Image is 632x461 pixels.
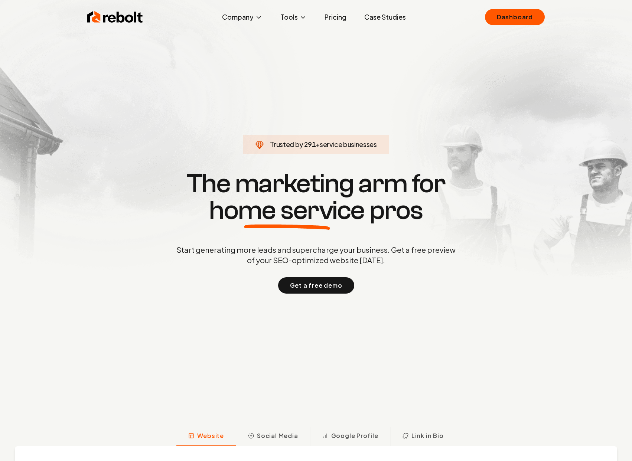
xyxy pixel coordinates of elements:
[274,10,313,24] button: Tools
[138,170,494,224] h1: The marketing arm for pros
[320,140,377,148] span: service businesses
[209,197,365,224] span: home service
[319,10,352,24] a: Pricing
[278,277,354,294] button: Get a free demo
[485,9,545,25] a: Dashboard
[358,10,412,24] a: Case Studies
[176,427,236,446] button: Website
[87,10,143,24] img: Rebolt Logo
[257,431,298,440] span: Social Media
[270,140,303,148] span: Trusted by
[316,140,320,148] span: +
[216,10,268,24] button: Company
[331,431,378,440] span: Google Profile
[304,139,316,150] span: 291
[236,427,310,446] button: Social Media
[390,427,456,446] button: Link in Bio
[310,427,390,446] button: Google Profile
[175,245,457,265] p: Start generating more leads and supercharge your business. Get a free preview of your SEO-optimiz...
[197,431,224,440] span: Website
[411,431,444,440] span: Link in Bio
